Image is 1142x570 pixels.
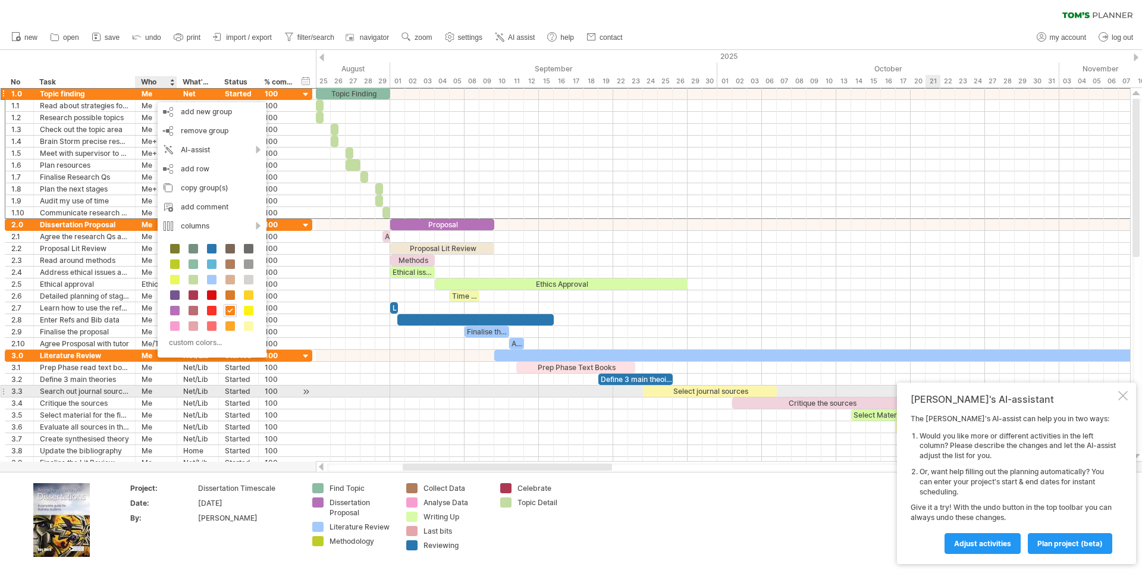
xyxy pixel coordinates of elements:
[479,75,494,87] div: Tuesday, 9 September 2025
[40,433,129,444] div: Create synthesised theory
[265,183,293,195] div: 100
[516,362,635,373] div: Prep Phase Text Books
[142,338,171,349] div: Me/Tut
[382,231,390,242] div: Agree RQs
[390,219,494,230] div: Proposal
[183,421,212,433] div: Net/Lib
[1028,533,1112,554] a: plan project (beta)
[423,526,488,536] div: Last bits
[792,75,807,87] div: Wednesday, 8 October 2025
[390,267,435,278] div: Ethical issues
[450,290,479,302] div: Time planning using [PERSON_NAME]'s Planner
[142,88,171,99] div: Me
[265,267,293,278] div: 100
[11,397,27,409] div: 3.4
[11,112,27,123] div: 1.2
[142,195,171,206] div: Me
[265,255,293,266] div: 100
[40,243,129,254] div: Proposal Lit Review
[911,414,1116,553] div: The [PERSON_NAME]'s AI-assist can help you in two ways: Give it a try! With the undo button in th...
[423,483,488,493] div: Collect Data
[1015,75,1030,87] div: Wednesday, 29 October 2025
[732,75,747,87] div: Thursday, 2 October 2025
[11,374,27,385] div: 3.2
[130,513,196,523] div: By:
[265,148,293,159] div: 100
[158,178,266,198] div: copy group(s)
[225,386,252,397] div: Started
[40,88,129,99] div: Topic finding
[11,255,27,266] div: 2.3
[265,159,293,171] div: 100
[399,30,435,45] a: zoom
[40,171,129,183] div: Finalise Research Qs
[40,302,129,314] div: Learn how to use the referencing in Word
[11,76,27,88] div: No
[11,433,27,444] div: 3.7
[142,302,171,314] div: Me
[11,231,27,242] div: 2.1
[265,302,293,314] div: 100
[508,33,535,42] span: AI assist
[1059,75,1074,87] div: Monday, 3 November 2025
[225,88,252,99] div: Started
[142,183,171,195] div: Me+Sup
[658,75,673,87] div: Thursday, 25 September 2025
[158,102,266,121] div: add new group
[643,75,658,87] div: Wednesday, 24 September 2025
[330,522,394,532] div: Literature Review
[265,314,293,325] div: 100
[11,314,27,325] div: 2.8
[158,198,266,217] div: add comment
[598,75,613,87] div: Friday, 19 September 2025
[183,100,212,111] div: Book
[265,362,293,373] div: 100
[63,33,79,42] span: open
[142,314,171,325] div: Me
[142,255,171,266] div: Me
[40,350,129,361] div: Literature Review
[11,195,27,206] div: 1.9
[11,207,27,218] div: 1.10
[265,243,293,254] div: 100
[265,219,293,230] div: 100
[183,445,212,456] div: Home
[492,30,538,45] a: AI assist
[158,217,266,236] div: columns
[105,33,120,42] span: save
[141,76,170,88] div: Who
[390,62,717,75] div: September 2025
[11,386,27,397] div: 3.3
[40,207,129,218] div: Communicate research Qs
[40,386,129,397] div: Search out journal sources
[866,75,881,87] div: Wednesday, 15 October 2025
[187,33,200,42] span: print
[11,338,27,349] div: 2.10
[688,75,702,87] div: Monday, 29 September 2025
[183,409,212,421] div: Net/Lib
[435,278,688,290] div: Ethics Approval
[183,397,212,409] div: Net/Lib
[40,183,129,195] div: Plan the next stages
[628,75,643,87] div: Tuesday, 23 September 2025
[881,75,896,87] div: Thursday, 16 October 2025
[583,75,598,87] div: Thursday, 18 September 2025
[554,75,569,87] div: Tuesday, 16 September 2025
[717,62,1059,75] div: October 2025
[954,539,1011,548] span: Adjust activities
[346,75,360,87] div: Wednesday, 27 August 2025
[142,243,171,254] div: Me
[183,433,212,444] div: Net/Lib
[435,75,450,87] div: Thursday, 4 September 2025
[225,457,252,468] div: Started
[1104,75,1119,87] div: Thursday, 6 November 2025
[11,326,27,337] div: 2.9
[40,409,129,421] div: Select material for the final Lit Review
[11,124,27,135] div: 1.3
[265,88,293,99] div: 100
[300,386,312,398] div: scroll to activity
[494,75,509,87] div: Wednesday, 10 September 2025
[40,278,129,290] div: Ethical approval
[945,533,1021,554] a: Adjust activities
[423,512,488,522] div: Writing Up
